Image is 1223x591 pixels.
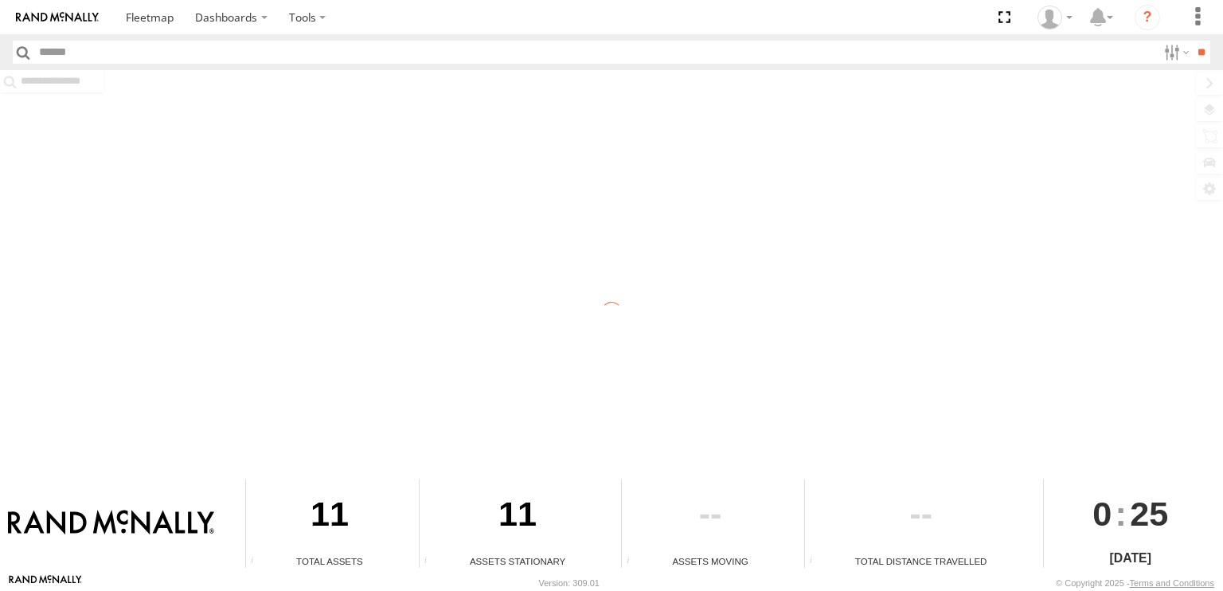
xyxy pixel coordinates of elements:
[1092,479,1112,548] span: 0
[1056,578,1214,588] div: © Copyright 2025 -
[1158,41,1192,64] label: Search Filter Options
[622,556,646,568] div: Total number of assets current in transit.
[8,510,214,537] img: Rand McNally
[246,554,413,568] div: Total Assets
[539,578,600,588] div: Version: 309.01
[16,12,99,23] img: rand-logo.svg
[805,554,1037,568] div: Total Distance Travelled
[1130,479,1168,548] span: 25
[1044,479,1217,548] div: :
[1135,5,1160,30] i: ?
[1130,578,1214,588] a: Terms and Conditions
[246,479,413,554] div: 11
[1044,549,1217,568] div: [DATE]
[246,556,270,568] div: Total number of Enabled Assets
[805,556,829,568] div: Total distance travelled by all assets within specified date range and applied filters
[1032,6,1078,29] div: Valeo Dash
[420,554,615,568] div: Assets Stationary
[420,556,443,568] div: Total number of assets current stationary.
[622,554,798,568] div: Assets Moving
[9,575,82,591] a: Visit our Website
[420,479,615,554] div: 11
